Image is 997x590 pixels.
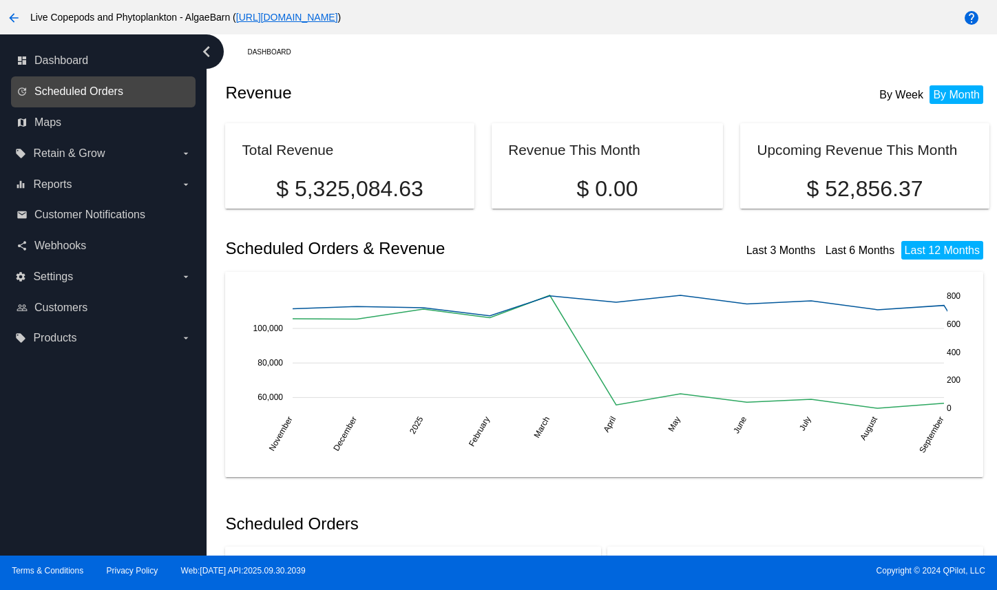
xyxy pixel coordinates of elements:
i: local_offer [15,148,26,159]
span: Products [33,332,76,344]
text: May [667,414,682,433]
span: Dashboard [34,54,88,67]
i: update [17,86,28,97]
text: 600 [947,319,961,329]
text: June [732,414,749,435]
i: map [17,117,28,128]
a: people_outline Customers [17,297,191,319]
text: August [859,414,880,442]
mat-icon: arrow_back [6,10,22,26]
li: By Week [876,85,927,104]
text: April [602,414,618,434]
h2: Scheduled Orders [225,514,607,534]
i: dashboard [17,55,28,66]
i: share [17,240,28,251]
a: dashboard Dashboard [17,50,191,72]
mat-icon: help [963,10,980,26]
text: July [797,414,813,432]
text: 400 [947,347,961,357]
i: local_offer [15,333,26,344]
a: Last 6 Months [826,244,895,256]
i: arrow_drop_down [180,179,191,190]
p: $ 0.00 [508,176,706,202]
i: email [17,209,28,220]
i: people_outline [17,302,28,313]
text: 0 [947,403,952,412]
p: $ 52,856.37 [757,176,972,202]
a: Last 12 Months [905,244,980,256]
text: November [267,414,295,452]
text: 80,000 [258,358,284,368]
a: share Webhooks [17,235,191,257]
text: December [332,414,359,452]
a: [URL][DOMAIN_NAME] [236,12,338,23]
text: 800 [947,291,961,301]
span: Settings [33,271,73,283]
i: chevron_left [196,41,218,63]
text: 2025 [408,414,426,435]
a: Privacy Policy [107,566,158,576]
h2: Total Revenue [242,142,333,158]
a: email Customer Notifications [17,204,191,226]
span: Customer Notifications [34,209,145,221]
a: Web:[DATE] API:2025.09.30.2039 [181,566,306,576]
text: 200 [947,375,961,385]
i: settings [15,271,26,282]
text: February [467,414,492,448]
i: arrow_drop_down [180,271,191,282]
text: 100,000 [253,324,284,333]
span: Webhooks [34,240,86,252]
i: arrow_drop_down [180,333,191,344]
span: Reports [33,178,72,191]
h2: Revenue [225,83,607,103]
text: September [918,414,946,454]
text: March [532,414,552,439]
li: By Month [930,85,983,104]
text: 60,000 [258,392,284,402]
span: Maps [34,116,61,129]
a: map Maps [17,112,191,134]
h2: Upcoming Revenue This Month [757,142,957,158]
span: Copyright © 2024 QPilot, LLC [510,566,985,576]
h2: Revenue This Month [508,142,640,158]
a: update Scheduled Orders [17,81,191,103]
p: $ 5,325,084.63 [242,176,457,202]
a: Last 3 Months [746,244,816,256]
span: Scheduled Orders [34,85,123,98]
span: Retain & Grow [33,147,105,160]
span: Live Copepods and Phytoplankton - AlgaeBarn ( ) [30,12,341,23]
i: equalizer [15,179,26,190]
i: arrow_drop_down [180,148,191,159]
h2: Scheduled Orders & Revenue [225,239,607,258]
a: Dashboard [247,41,303,63]
a: Terms & Conditions [12,566,83,576]
span: Customers [34,302,87,314]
